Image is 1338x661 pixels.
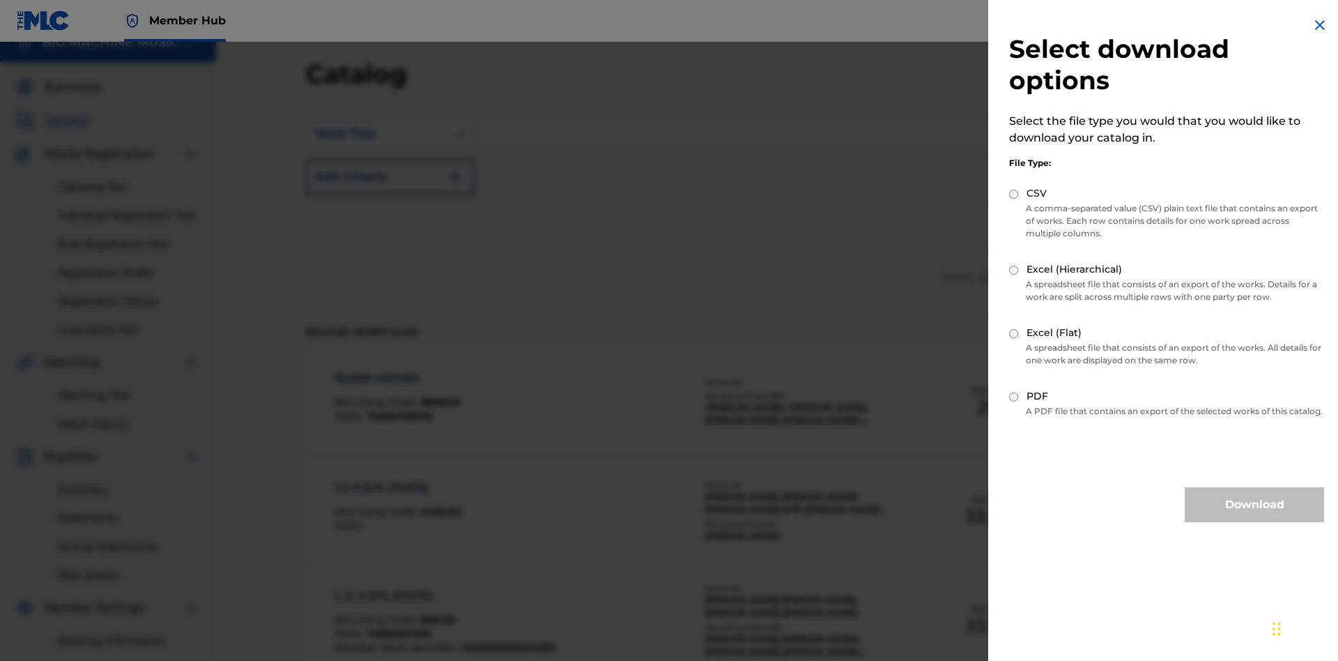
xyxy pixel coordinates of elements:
p: Select the file type you would that you would like to download your catalog in. [1009,113,1324,146]
div: Drag [1272,608,1281,650]
iframe: Chat Widget [1268,594,1338,661]
p: A spreadsheet file that consists of an export of the works. Details for a work are split across m... [1009,278,1324,303]
p: A PDF file that contains an export of the selected works of this catalog. [1009,405,1324,418]
img: MLC Logo [17,10,70,31]
p: A spreadsheet file that consists of an export of the works. All details for one work are displaye... [1009,342,1324,367]
label: PDF [1026,389,1048,404]
span: Member Hub [149,13,226,29]
label: Excel (Hierarchical) [1026,262,1122,277]
div: File Type: [1009,157,1324,169]
img: Top Rightsholder [124,13,141,29]
label: CSV [1026,186,1047,201]
h2: Select download options [1009,33,1324,96]
p: A comma-separated value (CSV) plain text file that contains an export of works. Each row contains... [1009,202,1324,240]
label: Excel (Flat) [1026,326,1082,340]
